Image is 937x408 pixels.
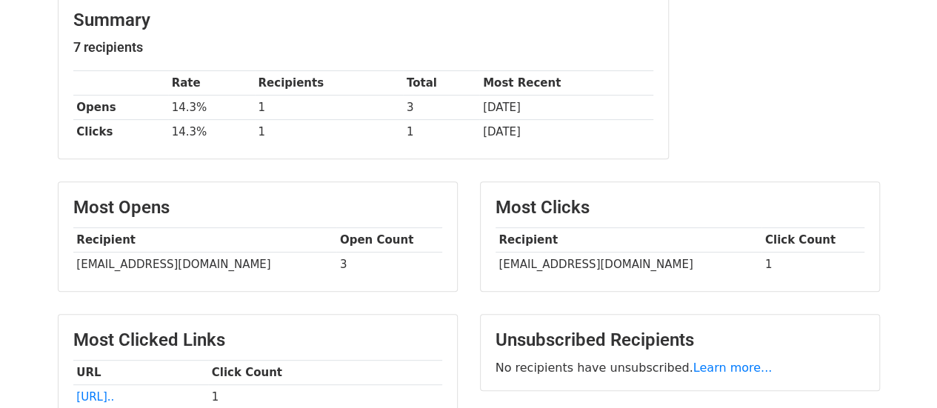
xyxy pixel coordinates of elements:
th: Click Count [761,228,864,253]
a: Learn more... [693,361,773,375]
td: 3 [336,253,442,277]
h3: Summary [73,10,653,31]
td: 14.3% [168,96,255,120]
td: [DATE] [479,120,653,144]
td: 1 [255,96,403,120]
th: Rate [168,71,255,96]
th: Opens [73,96,168,120]
td: 14.3% [168,120,255,144]
td: 1 [403,120,479,144]
td: [EMAIL_ADDRESS][DOMAIN_NAME] [496,253,761,277]
h3: Most Clicks [496,197,864,218]
td: 3 [403,96,479,120]
th: Click Count [208,361,442,385]
th: Clicks [73,120,168,144]
iframe: Chat Widget [863,337,937,408]
td: 1 [255,120,403,144]
th: Recipient [496,228,761,253]
p: No recipients have unsubscribed. [496,360,864,375]
td: [DATE] [479,96,653,120]
th: Open Count [336,228,442,253]
h5: 7 recipients [73,39,653,56]
th: Total [403,71,479,96]
th: Recipient [73,228,336,253]
th: Most Recent [479,71,653,96]
td: 1 [761,253,864,277]
td: [EMAIL_ADDRESS][DOMAIN_NAME] [73,253,336,277]
div: Tiện ích trò chuyện [863,337,937,408]
a: [URL].. [76,390,114,404]
h3: Most Opens [73,197,442,218]
h3: Most Clicked Links [73,330,442,351]
th: Recipients [255,71,403,96]
h3: Unsubscribed Recipients [496,330,864,351]
th: URL [73,361,208,385]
